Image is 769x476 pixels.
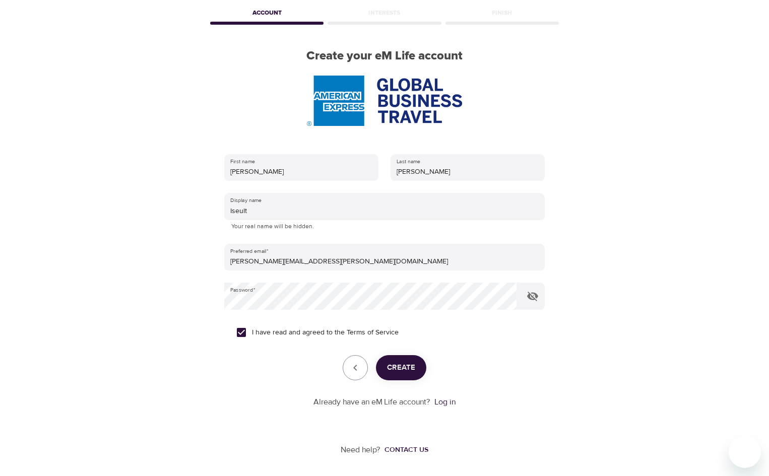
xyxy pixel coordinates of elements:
p: Already have an eM Life account? [313,396,430,408]
button: Create [376,355,426,380]
span: I have read and agreed to the [252,327,399,338]
h2: Create your eM Life account [208,49,561,63]
p: Your real name will be hidden. [231,222,538,232]
a: Contact us [380,445,428,455]
a: Terms of Service [347,327,399,338]
img: AmEx%20GBT%20logo.png [307,76,462,126]
a: Log in [434,397,456,407]
div: Contact us [384,445,428,455]
p: Need help? [341,444,380,456]
span: Create [387,361,415,374]
iframe: Button to launch messaging window [729,436,761,468]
